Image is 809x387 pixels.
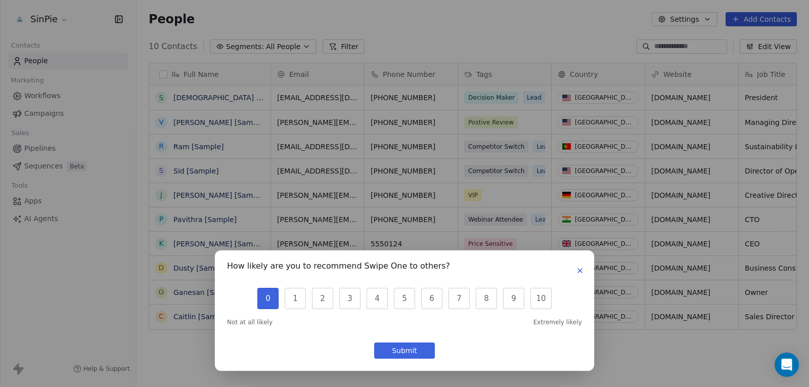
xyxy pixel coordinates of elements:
[503,288,524,309] button: 9
[533,318,582,326] span: Extremely likely
[421,288,442,309] button: 6
[257,288,279,309] button: 0
[476,288,497,309] button: 8
[394,288,415,309] button: 5
[448,288,470,309] button: 7
[530,288,552,309] button: 10
[227,263,450,273] h1: How likely are you to recommend Swipe One to others?
[367,288,388,309] button: 4
[339,288,361,309] button: 3
[374,342,435,359] button: Submit
[227,318,273,326] span: Not at all likely
[285,288,306,309] button: 1
[312,288,333,309] button: 2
